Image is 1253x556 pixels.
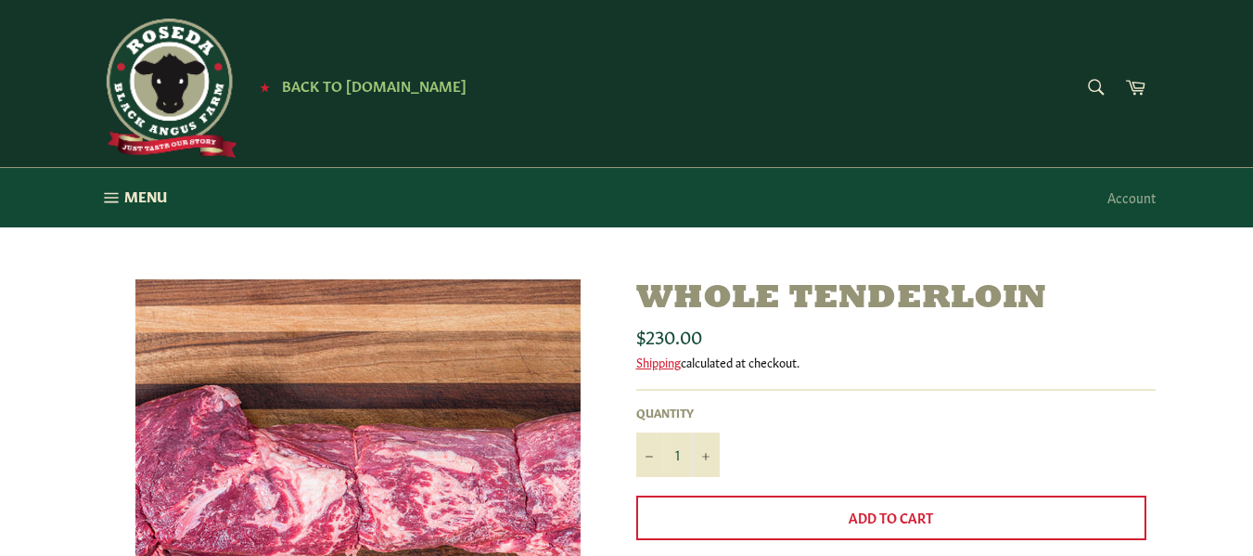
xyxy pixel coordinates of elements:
[282,75,467,95] span: Back to [DOMAIN_NAME]
[1098,170,1165,225] a: Account
[636,433,664,477] button: Reduce item quantity by one
[636,322,702,348] span: $230.00
[849,508,933,526] span: Add to Cart
[80,168,185,227] button: Menu
[636,279,1156,319] h1: Whole Tenderloin
[250,79,467,94] a: ★ Back to [DOMAIN_NAME]
[692,433,720,477] button: Increase item quantity by one
[124,187,167,206] span: Menu
[636,353,681,370] a: Shipping
[98,19,237,158] img: Roseda Beef
[636,405,720,420] label: Quantity
[636,354,1156,370] div: calculated at checkout.
[636,496,1146,540] button: Add to Cart
[260,79,270,94] span: ★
